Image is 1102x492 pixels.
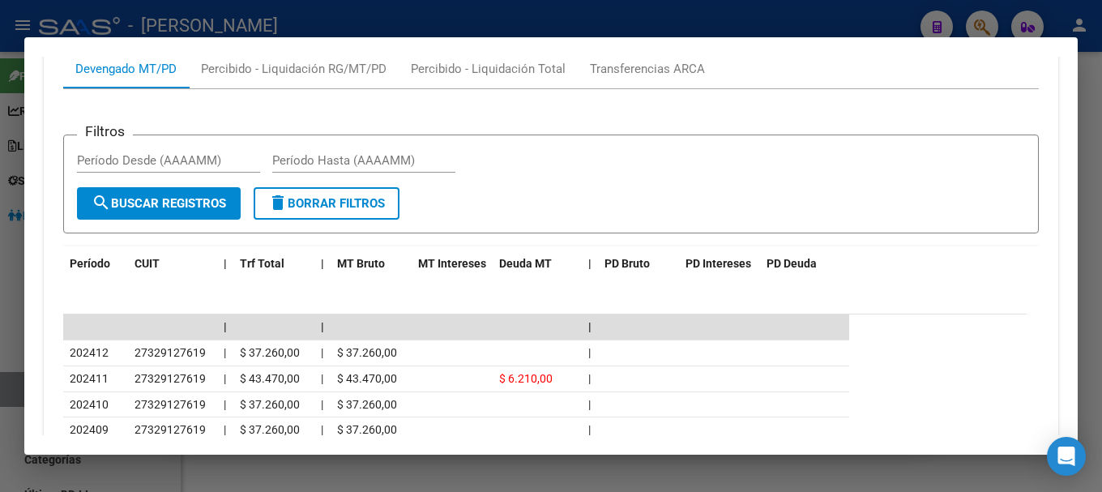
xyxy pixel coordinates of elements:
[418,257,486,270] span: MT Intereses
[217,246,233,281] datatable-header-cell: |
[63,246,128,281] datatable-header-cell: Período
[588,320,592,333] span: |
[499,372,553,385] span: $ 6.210,00
[321,372,323,385] span: |
[411,60,566,78] div: Percibido - Liquidación Total
[337,398,397,411] span: $ 37.260,00
[321,398,323,411] span: |
[75,60,177,78] div: Devengado MT/PD
[70,372,109,385] span: 202411
[588,398,591,411] span: |
[201,60,387,78] div: Percibido - Liquidación RG/MT/PD
[588,346,591,359] span: |
[337,423,397,436] span: $ 37.260,00
[233,246,314,281] datatable-header-cell: Trf Total
[70,346,109,359] span: 202412
[588,372,591,385] span: |
[128,246,217,281] datatable-header-cell: CUIT
[679,246,760,281] datatable-header-cell: PD Intereses
[77,187,241,220] button: Buscar Registros
[268,196,385,211] span: Borrar Filtros
[598,246,679,281] datatable-header-cell: PD Bruto
[321,257,324,270] span: |
[314,246,331,281] datatable-header-cell: |
[337,346,397,359] span: $ 37.260,00
[337,372,397,385] span: $ 43.470,00
[70,257,110,270] span: Período
[590,60,705,78] div: Transferencias ARCA
[224,372,226,385] span: |
[240,372,300,385] span: $ 43.470,00
[92,196,226,211] span: Buscar Registros
[240,398,300,411] span: $ 37.260,00
[760,246,849,281] datatable-header-cell: PD Deuda
[77,122,133,140] h3: Filtros
[499,257,552,270] span: Deuda MT
[604,257,650,270] span: PD Bruto
[70,398,109,411] span: 202410
[331,246,412,281] datatable-header-cell: MT Bruto
[321,346,323,359] span: |
[135,346,206,359] span: 27329127619
[767,257,817,270] span: PD Deuda
[412,246,493,281] datatable-header-cell: MT Intereses
[224,423,226,436] span: |
[686,257,751,270] span: PD Intereses
[135,257,160,270] span: CUIT
[135,398,206,411] span: 27329127619
[224,320,227,333] span: |
[224,346,226,359] span: |
[588,423,591,436] span: |
[268,193,288,212] mat-icon: delete
[588,257,592,270] span: |
[337,257,385,270] span: MT Bruto
[321,320,324,333] span: |
[224,398,226,411] span: |
[1047,437,1086,476] div: Open Intercom Messenger
[135,372,206,385] span: 27329127619
[92,193,111,212] mat-icon: search
[135,423,206,436] span: 27329127619
[240,423,300,436] span: $ 37.260,00
[582,246,598,281] datatable-header-cell: |
[321,423,323,436] span: |
[70,423,109,436] span: 202409
[240,257,284,270] span: Trf Total
[224,257,227,270] span: |
[254,187,399,220] button: Borrar Filtros
[240,346,300,359] span: $ 37.260,00
[493,246,582,281] datatable-header-cell: Deuda MT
